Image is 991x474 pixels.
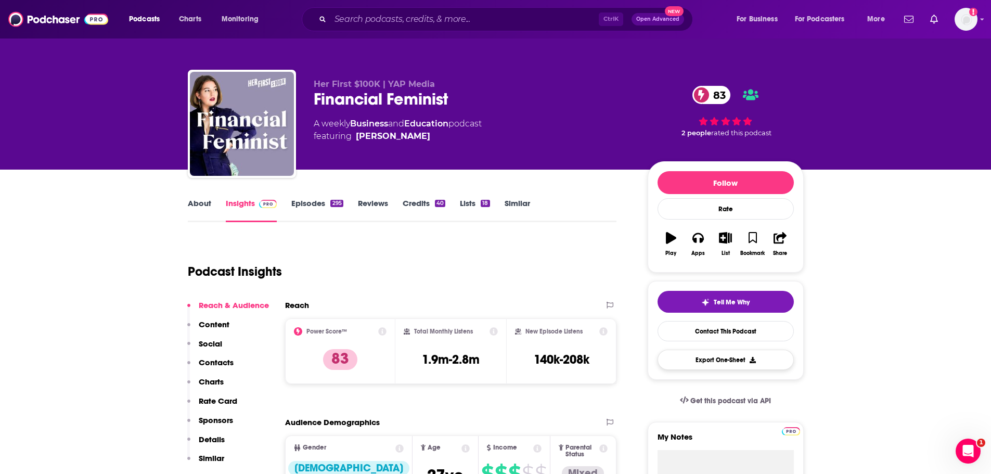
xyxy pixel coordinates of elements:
span: Monitoring [222,12,259,27]
button: open menu [729,11,791,28]
button: Content [187,319,229,339]
button: Contacts [187,357,234,377]
button: open menu [788,11,860,28]
img: Podchaser - Follow, Share and Rate Podcasts [8,9,108,29]
a: Business [350,119,388,129]
h3: 140k-208k [534,352,589,367]
button: Details [187,434,225,454]
a: Credits40 [403,198,445,222]
span: Tell Me Why [714,298,750,306]
p: Contacts [199,357,234,367]
span: Her First $100K | YAP Media [314,79,435,89]
button: open menu [214,11,272,28]
img: Podchaser Pro [259,200,277,208]
div: 18 [481,200,490,207]
span: Get this podcast via API [690,396,771,405]
a: About [188,198,211,222]
div: Play [665,250,676,257]
h2: Total Monthly Listens [414,328,473,335]
button: Apps [685,225,712,263]
img: User Profile [955,8,977,31]
div: A weekly podcast [314,118,482,143]
h2: Audience Demographics [285,417,380,427]
p: Details [199,434,225,444]
h2: Power Score™ [306,328,347,335]
button: Follow [658,171,794,194]
div: 40 [435,200,445,207]
span: Gender [303,444,326,451]
span: Age [428,444,441,451]
span: For Business [737,12,778,27]
button: Play [658,225,685,263]
a: Tori Dunlap [356,130,430,143]
h1: Podcast Insights [188,264,282,279]
button: Show profile menu [955,8,977,31]
p: Reach & Audience [199,300,269,310]
div: Search podcasts, credits, & more... [312,7,703,31]
span: For Podcasters [795,12,845,27]
div: 83 2 peoplerated this podcast [648,79,804,144]
span: Ctrl K [599,12,623,26]
button: Sponsors [187,415,233,434]
p: Social [199,339,222,349]
span: featuring [314,130,482,143]
a: InsightsPodchaser Pro [226,198,277,222]
span: 2 people [681,129,711,137]
div: Bookmark [740,250,765,257]
p: Charts [199,377,224,387]
div: 295 [330,200,343,207]
img: Financial Feminist [190,72,294,176]
button: Reach & Audience [187,300,269,319]
a: Lists18 [460,198,490,222]
a: Reviews [358,198,388,222]
div: Rate [658,198,794,220]
input: Search podcasts, credits, & more... [330,11,599,28]
div: List [722,250,730,257]
span: Open Advanced [636,17,679,22]
a: Charts [172,11,208,28]
span: Podcasts [129,12,160,27]
span: and [388,119,404,129]
button: Social [187,339,222,358]
img: Podchaser Pro [782,427,800,435]
a: Pro website [782,426,800,435]
span: 83 [703,86,731,104]
p: Sponsors [199,415,233,425]
span: Parental Status [565,444,598,458]
button: Rate Card [187,396,237,415]
img: tell me why sparkle [701,298,710,306]
div: Share [773,250,787,257]
a: Contact This Podcast [658,321,794,341]
a: Education [404,119,448,129]
span: Logged in as gabrielle.gantz [955,8,977,31]
p: 83 [323,349,357,370]
button: tell me why sparkleTell Me Why [658,291,794,313]
div: Apps [691,250,705,257]
h2: New Episode Listens [525,328,583,335]
iframe: Intercom live chat [956,439,981,464]
svg: Add a profile image [969,8,977,16]
a: Get this podcast via API [672,388,780,414]
button: Open AdvancedNew [632,13,684,25]
h3: 1.9m-2.8m [422,352,480,367]
label: My Notes [658,432,794,450]
a: Show notifications dropdown [900,10,918,28]
button: List [712,225,739,263]
button: Export One-Sheet [658,350,794,370]
span: More [867,12,885,27]
p: Similar [199,453,224,463]
h2: Reach [285,300,309,310]
a: Show notifications dropdown [926,10,942,28]
button: Bookmark [739,225,766,263]
button: Charts [187,377,224,396]
a: 83 [692,86,731,104]
a: Similar [505,198,530,222]
p: Rate Card [199,396,237,406]
button: Similar [187,453,224,472]
button: Share [766,225,793,263]
span: Charts [179,12,201,27]
span: Income [493,444,517,451]
span: New [665,6,684,16]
